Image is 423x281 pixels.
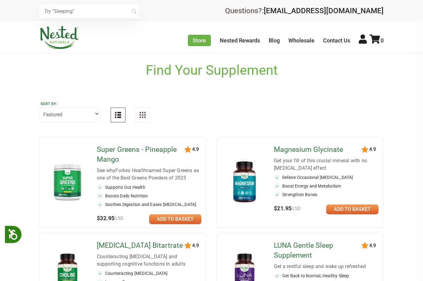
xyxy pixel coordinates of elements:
[274,241,363,260] a: LUNA Gentle Sleep Supplement
[225,7,384,14] div: Questions?:
[97,201,201,208] li: Soothes Digestion and Eases [MEDICAL_DATA]
[274,273,378,279] li: Get Back to Normal, Healthy Sleep
[146,62,278,78] h1: Find Your Supplement
[323,37,350,44] a: Contact Us
[41,101,100,106] label: Sort by:
[264,6,384,15] a: [EMAIL_ADDRESS][DOMAIN_NAME]
[97,167,201,182] div: See why named Super Greens as one of the Best Greens Powders of 2023
[49,161,85,203] img: Super Greens - Pineapple Mango
[97,145,186,164] a: Super Greens - Pineapple Mango
[274,192,378,198] li: Strengthen Bones
[274,157,378,172] div: Get your fill of this crucial mineral with no [MEDICAL_DATA] effect
[269,37,280,44] a: Blog
[97,215,124,221] span: $32.95
[115,168,146,173] em: Forbes Health
[381,37,384,44] span: 0
[288,37,314,44] a: Wholesale
[274,263,378,270] div: Get a restful sleep and wake up refreshed
[97,270,201,276] li: Counteracting [MEDICAL_DATA]
[97,241,186,251] a: [MEDICAL_DATA] Bitartrate
[274,183,378,189] li: Boost Energy and Metabolism
[97,193,201,199] li: Boosts Daily Nutrition
[140,112,146,118] img: Grid
[291,206,301,211] span: USD
[274,174,378,180] li: Relieve Occasional [MEDICAL_DATA]
[114,216,124,221] span: USD
[274,145,363,155] a: Magnesium Glycinate
[188,35,211,46] a: Store
[274,205,301,212] span: $21.95
[97,184,201,190] li: Supports Gut Health
[39,26,79,49] img: Nested Naturals
[97,253,201,268] div: Counteracting [MEDICAL_DATA] and supporting cognitive functions in adults
[220,37,260,44] a: Nested Rewards
[227,158,263,205] img: Magnesium Glycinate
[39,5,139,18] input: Try "Sleeping"
[370,37,384,44] a: 0
[115,112,121,118] img: List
